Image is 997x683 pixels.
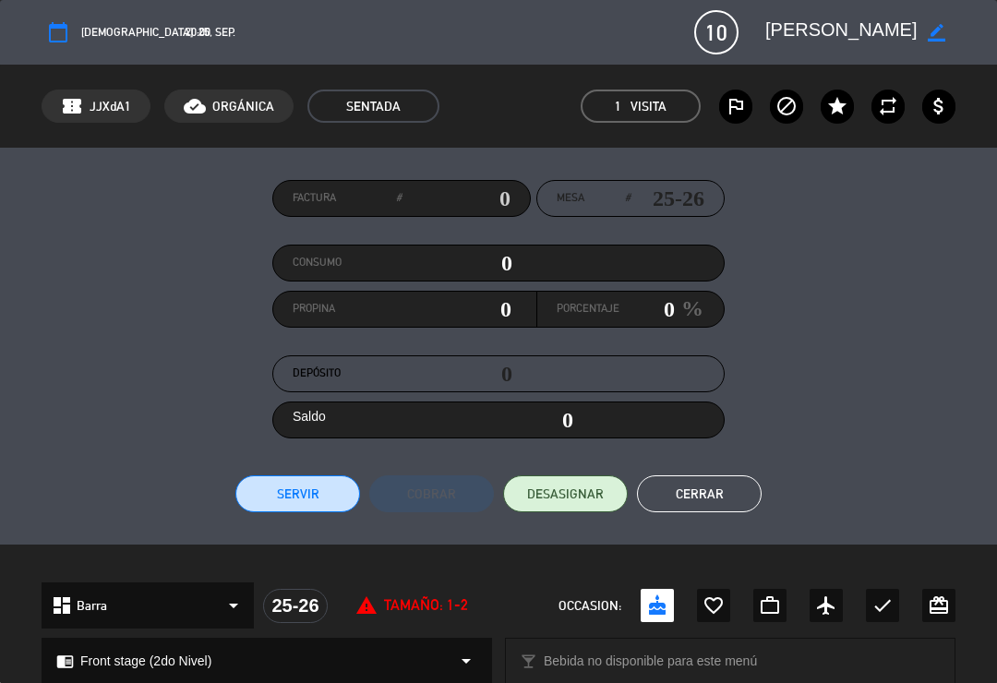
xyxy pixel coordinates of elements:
[815,594,837,617] i: airplanemode_active
[42,16,75,49] button: calendar_today
[928,594,950,617] i: card_giftcard
[47,21,69,43] i: calendar_today
[637,475,762,512] button: Cerrar
[396,189,402,208] em: #
[871,594,894,617] i: check
[80,651,211,672] span: ⁠⁠Front stage (2do Nivel)
[355,593,468,617] div: Tamaño: 1-2
[775,95,798,117] i: block
[877,95,899,117] i: repeat
[759,594,781,617] i: work_outline
[520,653,537,670] i: local_bar
[90,96,131,117] span: JJXdA1
[928,24,945,42] i: border_color
[455,650,477,672] i: arrow_drop_down
[694,10,739,54] span: 10
[646,594,668,617] i: cake
[81,23,235,42] span: [DEMOGRAPHIC_DATA]. 25, sep.
[307,90,439,123] span: SENTADA
[51,594,73,617] i: dashboard
[703,594,725,617] i: favorite_border
[186,23,210,42] span: 20:00
[503,475,628,512] button: DESASIGNAR
[222,594,245,617] i: arrow_drop_down
[625,189,631,208] em: #
[293,406,326,427] label: Saldo
[544,651,757,672] span: Bebida no disponible para este menú
[77,595,107,617] span: Barra
[557,300,619,318] label: Porcentaje
[293,300,402,318] label: Propina
[56,653,74,670] i: chrome_reader_mode
[293,365,402,383] label: Depósito
[402,185,511,212] input: 0
[631,96,667,117] em: Visita
[557,189,584,208] span: Mesa
[402,249,512,277] input: 0
[826,95,848,117] i: star
[184,95,206,117] i: cloud_done
[619,295,675,323] input: 0
[293,254,402,272] label: Consumo
[675,291,703,327] em: %
[559,595,621,617] span: OCCASION:
[527,485,604,504] span: DESASIGNAR
[212,96,274,117] span: ORGÁNICA
[615,96,621,117] span: 1
[61,95,83,117] span: confirmation_number
[369,475,494,512] button: Cobrar
[263,589,328,623] div: 25-26
[355,594,378,617] i: report_problem
[631,185,704,212] input: number
[402,295,512,323] input: 0
[928,95,950,117] i: attach_money
[293,189,402,208] label: Factura
[235,475,360,512] button: Servir
[725,95,747,117] i: outlined_flag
